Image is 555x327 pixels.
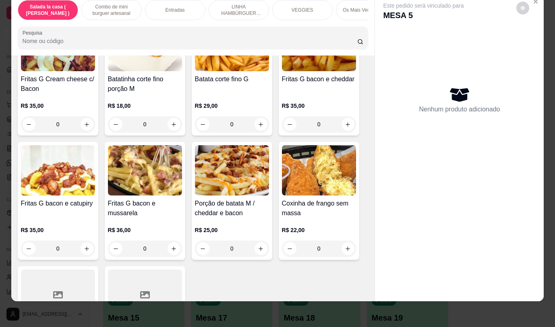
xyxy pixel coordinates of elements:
button: decrease-product-quantity [516,2,529,14]
button: increase-product-quantity [81,118,93,131]
p: R$ 25,00 [195,226,269,234]
img: product-image [282,145,356,195]
p: R$ 35,00 [21,226,95,234]
p: R$ 22,00 [282,226,356,234]
h4: Batata corte fino G [195,74,269,84]
button: decrease-product-quantity [197,242,209,255]
p: Nenhum produto adicionado [419,105,500,114]
button: decrease-product-quantity [284,118,296,131]
button: decrease-product-quantity [110,118,122,131]
button: decrease-product-quantity [23,242,35,255]
img: product-image [108,145,182,195]
p: R$ 36,00 [108,226,182,234]
p: Os Mais Vendidos ⚡️ [343,7,389,13]
button: increase-product-quantity [255,242,267,255]
input: Pesquisa [23,37,357,45]
p: R$ 29,00 [195,102,269,110]
h4: Coxinha de frango sem massa [282,199,356,218]
img: product-image [195,145,269,195]
button: increase-product-quantity [342,118,354,131]
p: Este pedido será vinculado para [383,2,464,10]
h4: Fritas G bacon e catupiry [21,199,95,208]
h4: Fritas G bacon e mussarela [108,199,182,218]
button: decrease-product-quantity [284,242,296,255]
button: increase-product-quantity [168,242,180,255]
h4: Batatinha corte fino porção M [108,74,182,94]
p: VEGGIES [292,7,313,13]
button: increase-product-quantity [81,242,93,255]
label: Pesquisa [23,29,45,36]
p: R$ 35,00 [21,102,95,110]
button: increase-product-quantity [255,118,267,131]
h4: Fritas G Cream cheese c/ Bacon [21,74,95,94]
button: increase-product-quantity [342,242,354,255]
button: decrease-product-quantity [197,118,209,131]
p: Salada la casa ( [PERSON_NAME] ) [25,4,71,16]
h4: Porção de batata M / cheddar e bacon [195,199,269,218]
h4: Fritas G bacon e cheddar [282,74,356,84]
button: decrease-product-quantity [110,242,122,255]
p: MESA 5 [383,10,464,21]
p: Entradas [166,7,185,13]
p: R$ 18,00 [108,102,182,110]
p: Combo de mini burguer artesanal [88,4,135,16]
p: R$ 35,00 [282,102,356,110]
img: product-image [21,145,95,195]
p: LINHA HAMBÚRGUER ANGUS [215,4,262,16]
button: increase-product-quantity [168,118,180,131]
button: decrease-product-quantity [23,118,35,131]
